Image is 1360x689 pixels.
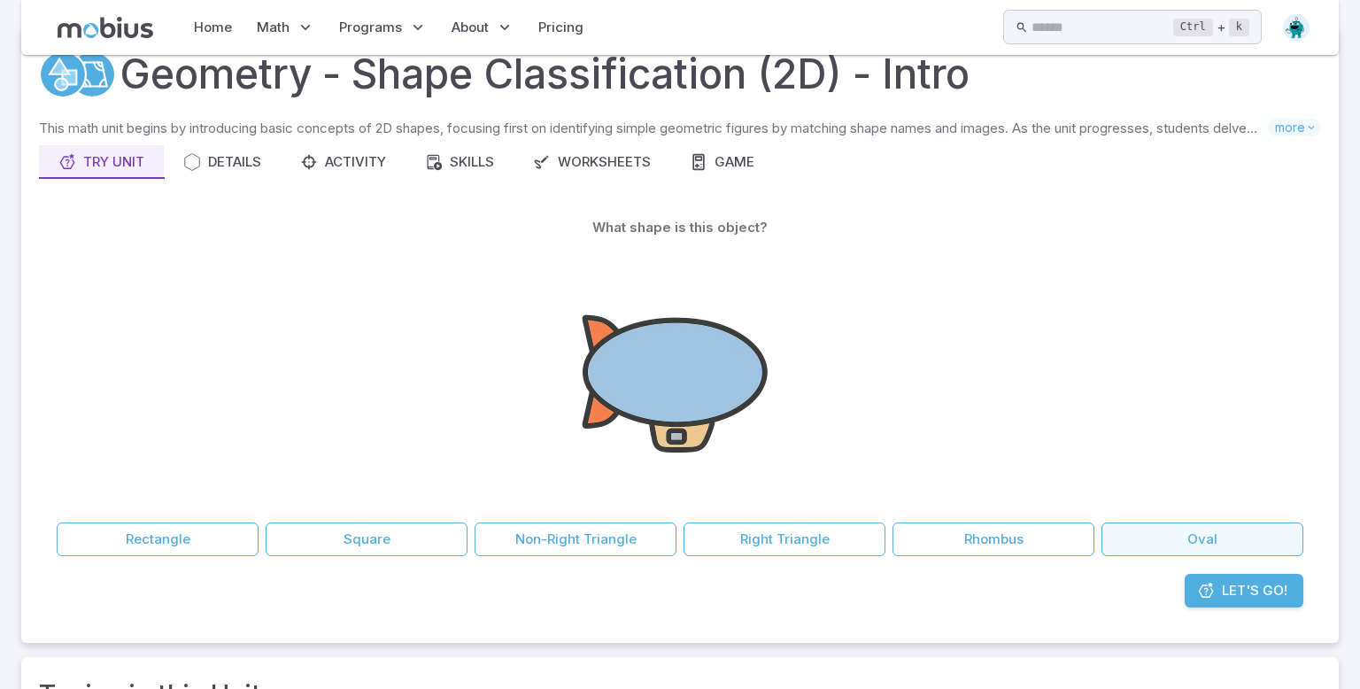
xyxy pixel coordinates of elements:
a: Pricing [533,7,589,48]
span: Let's Go! [1222,581,1287,600]
div: + [1173,17,1249,38]
div: Try Unit [58,152,144,172]
kbd: k [1229,19,1249,36]
kbd: Ctrl [1173,19,1213,36]
a: Geometry 2D [39,50,87,98]
button: Non-Right Triangle [475,523,676,556]
span: About [452,18,489,37]
p: This math unit begins by introducing basic concepts of 2D shapes, focusing first on identifying s... [39,119,1268,138]
div: Game [690,152,754,172]
img: octagon.svg [1283,14,1310,41]
div: Activity [300,152,386,172]
button: Right Triangle [684,523,885,556]
div: Skills [425,152,494,172]
p: What shape is this object? [592,218,768,237]
div: Details [183,152,261,172]
a: Shapes and Angles [68,50,116,98]
a: Let's Go! [1185,574,1303,608]
a: Home [189,7,237,48]
h1: Geometry - Shape Classification (2D) - Intro [120,44,970,105]
button: Square [266,523,467,556]
div: Worksheets [533,152,651,172]
button: Oval [1101,523,1303,556]
button: Rhombus [892,523,1094,556]
button: Rectangle [57,523,259,556]
span: Programs [339,18,402,37]
span: Math [257,18,290,37]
